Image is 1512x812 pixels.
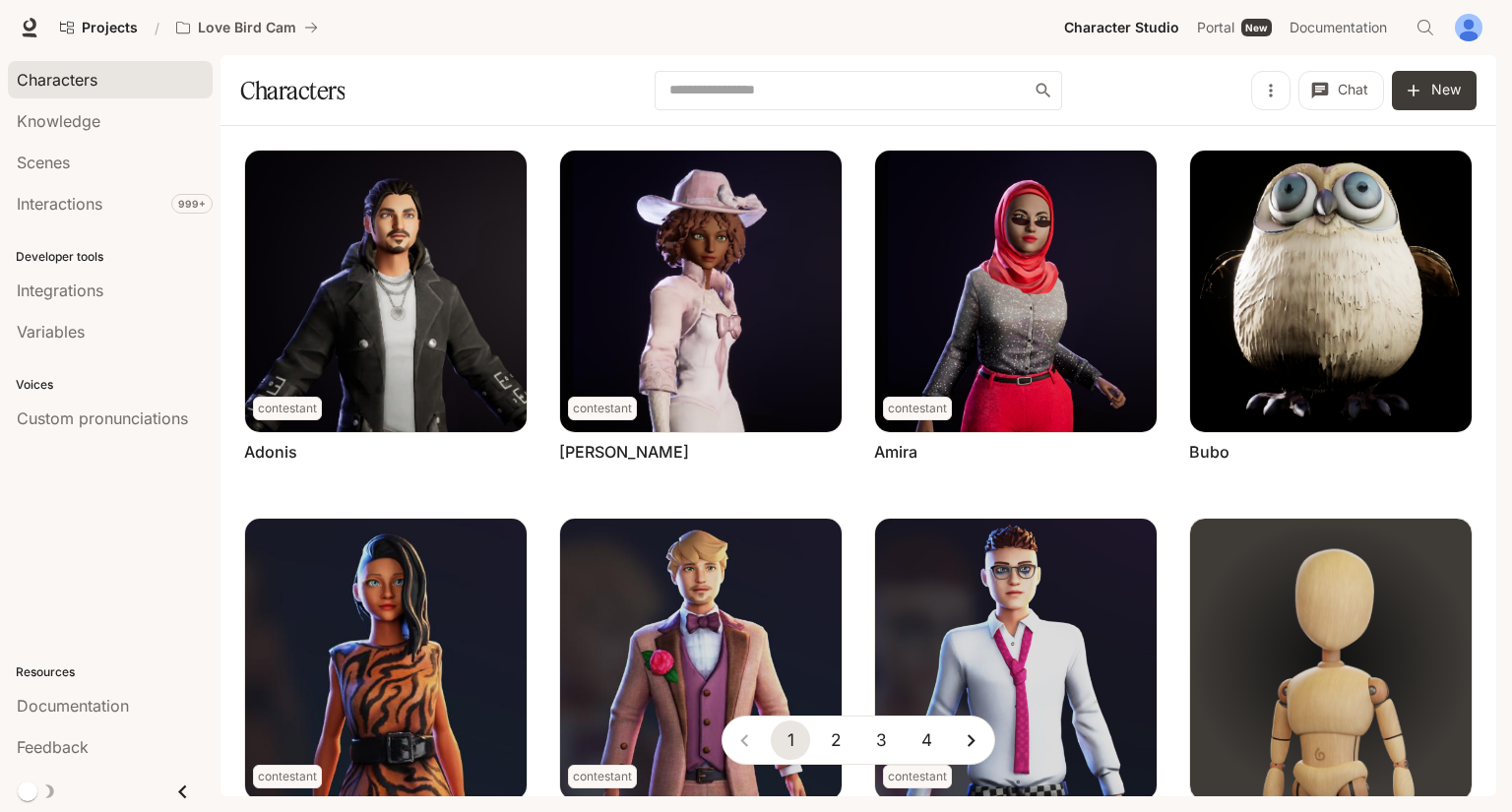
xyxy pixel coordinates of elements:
[1290,16,1387,40] span: Documentation
[1392,71,1477,110] button: New
[1189,8,1280,47] a: PortalNew
[874,441,917,463] a: Amira
[560,519,842,800] img: Chad
[1189,441,1229,463] a: Bubo
[1455,14,1482,41] img: User avatar
[1241,19,1272,36] div: New
[147,18,167,38] div: /
[722,716,995,765] nav: pagination navigation
[1406,8,1445,47] button: Open Command Menu
[559,441,689,463] a: [PERSON_NAME]
[875,519,1157,800] img: Ethan
[1197,16,1234,40] span: Portal
[240,71,345,110] h1: Characters
[816,720,855,760] button: Go to page 2
[244,441,297,463] a: Adonis
[560,151,842,432] img: Amanda
[861,720,901,760] button: Go to page 3
[875,151,1157,432] img: Amira
[198,20,296,36] p: Love Bird Cam
[1282,8,1402,47] a: Documentation
[1190,151,1472,432] img: Bubo
[1056,8,1187,47] a: Character Studio
[167,8,327,47] button: All workspaces
[1190,519,1472,800] img: Gregull
[245,151,527,432] img: Adonis
[245,519,527,800] img: Camila
[1449,8,1488,47] button: User avatar
[1064,16,1179,40] span: Character Studio
[771,720,810,760] button: page 1
[952,720,991,760] button: Go to next page
[1298,71,1384,110] button: Chat
[907,720,946,760] button: Go to page 4
[82,20,138,36] span: Projects
[51,8,147,47] a: Go to projects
